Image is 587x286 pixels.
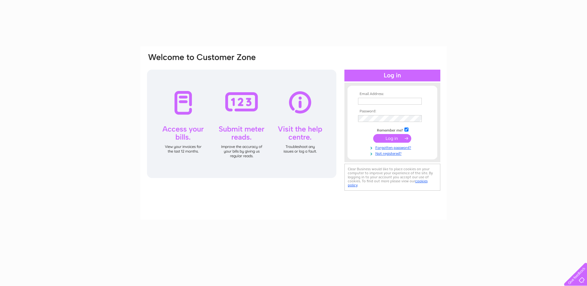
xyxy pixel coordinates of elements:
[348,179,428,187] a: cookies policy
[356,109,428,114] th: Password:
[356,127,428,133] td: Remember me?
[373,134,411,143] input: Submit
[358,150,428,156] a: Not registered?
[344,164,440,191] div: Clear Business would like to place cookies on your computer to improve your experience of the sit...
[358,144,428,150] a: Forgotten password?
[356,92,428,96] th: Email Address:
